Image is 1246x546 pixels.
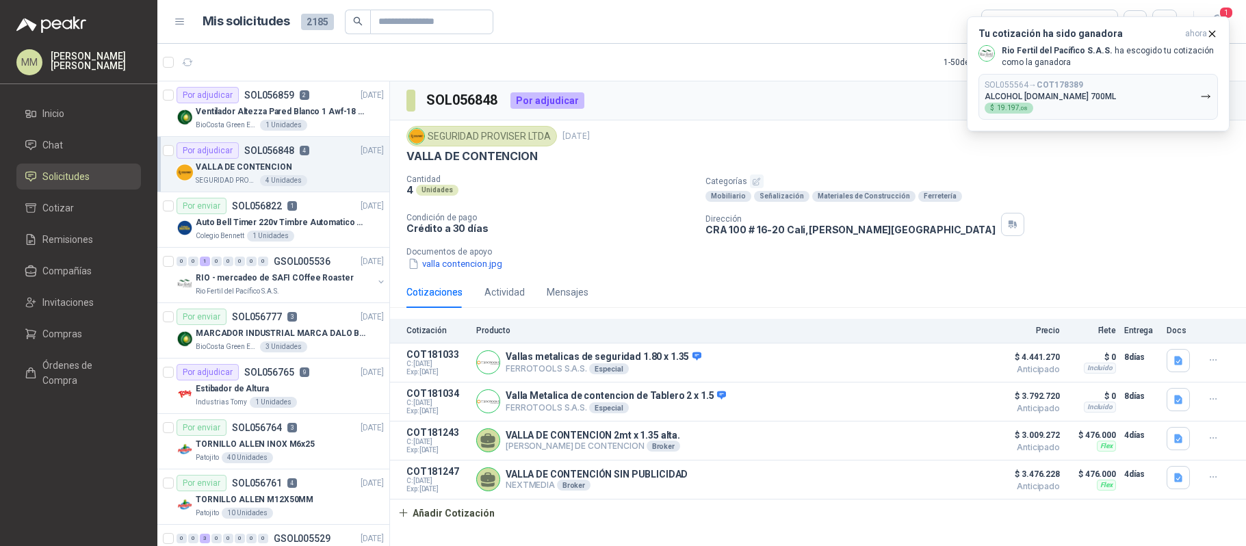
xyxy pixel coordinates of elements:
[985,92,1116,101] p: ALCOHOL [DOMAIN_NAME] 700ML
[196,175,257,186] p: SEGURIDAD PROVISER LTDA
[188,257,198,266] div: 0
[506,351,701,363] p: Vallas metalicas de seguridad 1.80 x 1.35
[244,90,294,100] p: SOL056859
[406,360,468,368] span: C: [DATE]
[547,285,588,300] div: Mensajes
[1205,10,1230,34] button: 1
[42,295,94,310] span: Invitaciones
[177,257,187,266] div: 0
[177,275,193,291] img: Company Logo
[361,421,384,434] p: [DATE]
[705,224,996,235] p: CRA 100 # 16-20 Cali , [PERSON_NAME][GEOGRAPHIC_DATA]
[406,399,468,407] span: C: [DATE]
[754,191,809,202] div: Señalización
[979,46,994,61] img: Company Logo
[1068,388,1116,404] p: $ 0
[406,446,468,454] span: Exp: [DATE]
[16,195,141,221] a: Cotizar
[991,388,1060,404] span: $ 3.792.720
[406,149,538,164] p: VALLA DE CONTENCION
[589,402,629,413] div: Especial
[177,534,187,543] div: 0
[426,90,499,111] h3: SOL056848
[300,367,309,377] p: 9
[406,407,468,415] span: Exp: [DATE]
[361,532,384,545] p: [DATE]
[506,480,688,491] p: NEXTMEDIA
[177,330,193,347] img: Company Logo
[42,169,90,184] span: Solicitudes
[506,469,688,480] p: VALLA DE CONTENCIÓN SIN PUBLICIDAD
[16,352,141,393] a: Órdenes de Compra
[287,201,297,211] p: 1
[258,534,268,543] div: 0
[476,326,983,335] p: Producto
[16,321,141,347] a: Compras
[406,285,463,300] div: Cotizaciones
[1068,427,1116,443] p: $ 476.000
[196,438,315,451] p: TORNILLO ALLEN INOX M6x25
[406,438,468,446] span: C: [DATE]
[16,132,141,158] a: Chat
[42,200,74,216] span: Cotizar
[258,257,268,266] div: 0
[157,414,389,469] a: Por enviarSOL0567643[DATE] Company LogoTORNILLO ALLEN INOX M6x25Patojito40 Unidades
[177,441,193,458] img: Company Logo
[287,478,297,488] p: 4
[406,222,695,234] p: Crédito a 30 días
[287,423,297,432] p: 3
[406,485,468,493] span: Exp: [DATE]
[196,105,366,118] p: Ventilador Altezza Pared Blanco 1 Awf-18 Pro Balinera
[211,257,222,266] div: 0
[484,285,525,300] div: Actividad
[361,366,384,379] p: [DATE]
[506,390,726,402] p: Valla Metalica de contencion de Tablero 2 x 1.5
[1020,105,1028,112] span: ,08
[997,105,1028,112] span: 19.197
[177,198,226,214] div: Por enviar
[196,493,313,506] p: TORNILLO ALLEN M12X50MM
[991,349,1060,365] span: $ 4.441.270
[157,137,389,192] a: Por adjudicarSOL0568484[DATE] Company LogoVALLA DE CONTENCIONSEGURIDAD PROVISER LTDA4 Unidades
[361,477,384,490] p: [DATE]
[177,475,226,491] div: Por enviar
[361,144,384,157] p: [DATE]
[1124,466,1158,482] p: 4 días
[274,534,330,543] p: GSOL005529
[287,312,297,322] p: 3
[991,443,1060,452] span: Anticipado
[196,216,366,229] p: Auto Bell Timer 220v Timbre Automatico Para Colegios, Indust
[406,213,695,222] p: Condición de pago
[250,397,297,408] div: 1 Unidades
[246,534,257,543] div: 0
[1068,466,1116,482] p: $ 476.000
[177,364,239,380] div: Por adjudicar
[203,12,290,31] h1: Mis solicitudes
[406,174,695,184] p: Cantidad
[506,441,680,452] p: [PERSON_NAME] DE CONTENCION
[562,130,590,143] p: [DATE]
[390,499,502,527] button: Añadir Cotización
[196,120,257,131] p: BioCosta Green Energy S.A.S
[196,508,219,519] p: Patojito
[235,257,245,266] div: 0
[991,466,1060,482] span: $ 3.476.228
[246,257,257,266] div: 0
[177,419,226,436] div: Por enviar
[406,184,413,196] p: 4
[244,146,294,155] p: SOL056848
[705,191,751,202] div: Mobiliario
[990,14,1063,29] div: 7 seleccionadas
[506,430,680,441] p: VALLA DE CONTENCION 2mt x 1.35 alta.
[177,309,226,325] div: Por enviar
[1124,326,1158,335] p: Entrega
[196,327,366,340] p: MARCADOR INDUSTRIAL MARCA DALO BLANCO
[361,89,384,102] p: [DATE]
[978,28,1180,40] h3: Tu cotización ha sido ganadora
[647,441,680,452] div: Broker
[42,232,93,247] span: Remisiones
[985,103,1033,114] div: $
[477,351,499,374] img: Company Logo
[1084,363,1116,374] div: Incluido
[991,404,1060,413] span: Anticipado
